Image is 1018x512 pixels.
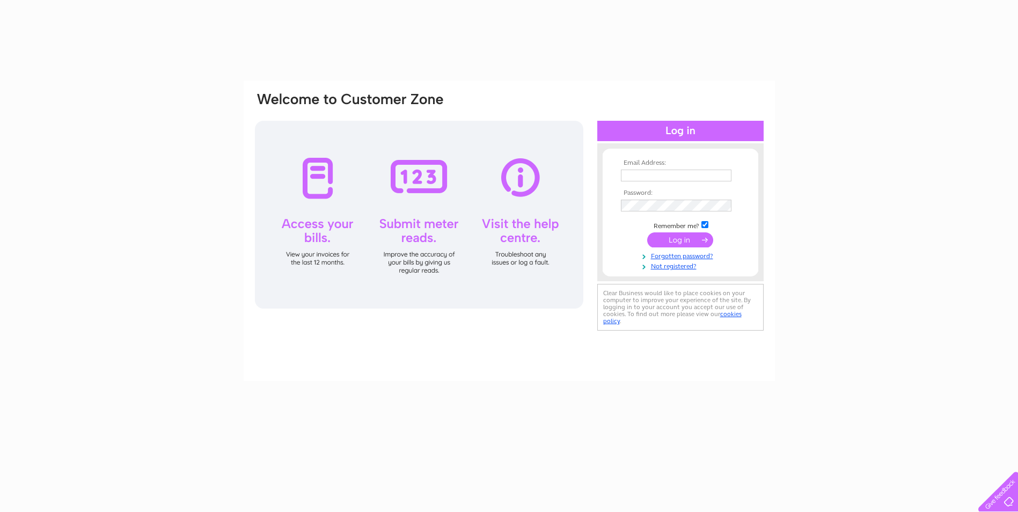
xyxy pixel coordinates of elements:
[618,189,743,197] th: Password:
[621,260,743,270] a: Not registered?
[618,220,743,230] td: Remember me?
[647,232,713,247] input: Submit
[597,284,764,331] div: Clear Business would like to place cookies on your computer to improve your experience of the sit...
[621,250,743,260] a: Forgotten password?
[603,310,742,325] a: cookies policy
[618,159,743,167] th: Email Address:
